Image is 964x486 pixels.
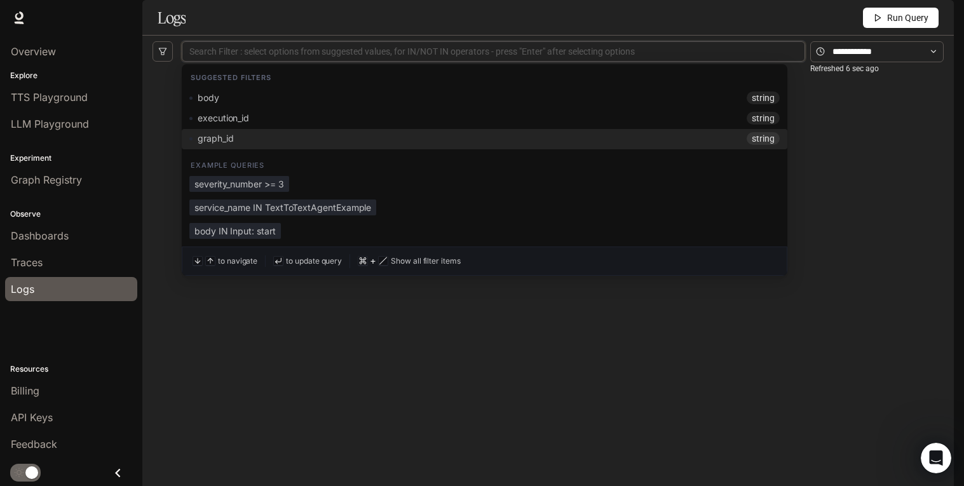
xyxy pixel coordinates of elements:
button: filter [153,41,173,62]
span: service_name IN TextToTextAgentExample [189,199,376,215]
div: Suggested Filters [182,64,787,88]
span: string [747,112,780,125]
span: filter [158,47,167,56]
span: to update query [286,255,342,267]
article: Refreshed 6 sec ago [810,63,879,75]
span: string [747,132,780,145]
span: body [198,92,219,104]
section: + [350,254,461,268]
iframe: Intercom live chat [921,443,951,473]
span: graph_id [198,133,233,144]
span: execution_id [198,112,249,124]
span: body IN Input: start [189,223,281,239]
span: string [747,91,780,104]
div: Example Queries [182,152,787,176]
span: Show all filter items [391,255,461,267]
button: Run Query [863,8,939,28]
h1: Logs [158,5,186,30]
span: severity_number >= 3 [189,176,289,192]
span: Run Query [887,11,928,25]
span: to navigate [218,255,257,267]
